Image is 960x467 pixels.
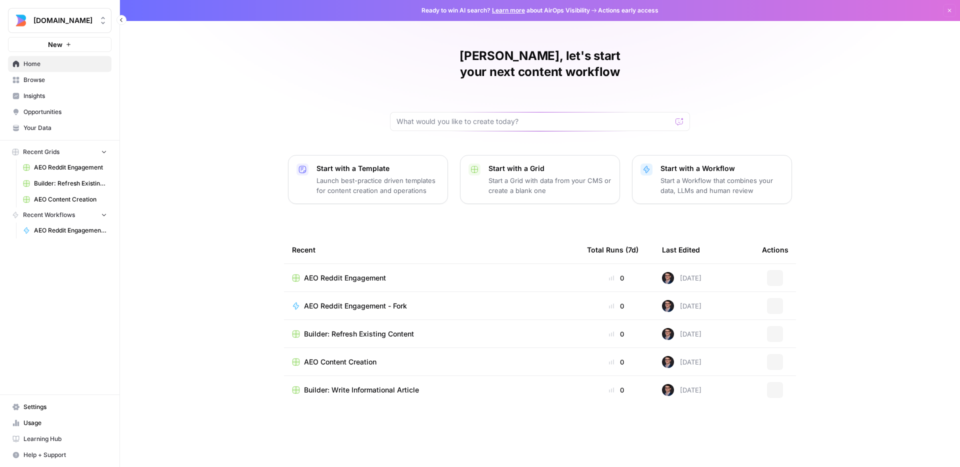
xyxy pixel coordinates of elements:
[662,384,674,396] img: ldmwv53b2lcy2toudj0k1c5n5o6j
[8,447,111,463] button: Help + Support
[587,273,646,283] div: 0
[662,272,701,284] div: [DATE]
[492,6,525,14] a: Learn more
[662,236,700,263] div: Last Edited
[18,159,111,175] a: AEO Reddit Engagement
[8,144,111,159] button: Recent Grids
[488,163,611,173] p: Start with a Grid
[8,415,111,431] a: Usage
[8,56,111,72] a: Home
[292,301,571,311] a: AEO Reddit Engagement - Fork
[8,72,111,88] a: Browse
[8,104,111,120] a: Opportunities
[292,357,571,367] a: AEO Content Creation
[33,15,94,25] span: [DOMAIN_NAME]
[23,75,107,84] span: Browse
[587,301,646,311] div: 0
[304,385,419,395] span: Builder: Write Informational Article
[292,273,571,283] a: AEO Reddit Engagement
[292,385,571,395] a: Builder: Write Informational Article
[8,8,111,33] button: Workspace: Builder.io
[34,179,107,188] span: Builder: Refresh Existing Content
[23,210,75,219] span: Recent Workflows
[34,195,107,204] span: AEO Content Creation
[18,222,111,238] a: AEO Reddit Engagement - Fork
[662,356,674,368] img: ldmwv53b2lcy2toudj0k1c5n5o6j
[23,123,107,132] span: Your Data
[304,273,386,283] span: AEO Reddit Engagement
[8,37,111,52] button: New
[587,385,646,395] div: 0
[34,163,107,172] span: AEO Reddit Engagement
[8,88,111,104] a: Insights
[662,300,701,312] div: [DATE]
[304,357,376,367] span: AEO Content Creation
[8,207,111,222] button: Recent Workflows
[8,120,111,136] a: Your Data
[660,163,783,173] p: Start with a Workflow
[34,226,107,235] span: AEO Reddit Engagement - Fork
[662,384,701,396] div: [DATE]
[421,6,590,15] span: Ready to win AI search? about AirOps Visibility
[288,155,448,204] button: Start with a TemplateLaunch best-practice driven templates for content creation and operations
[662,328,701,340] div: [DATE]
[23,59,107,68] span: Home
[662,272,674,284] img: ldmwv53b2lcy2toudj0k1c5n5o6j
[304,301,407,311] span: AEO Reddit Engagement - Fork
[660,175,783,195] p: Start a Workflow that combines your data, LLMs and human review
[292,329,571,339] a: Builder: Refresh Existing Content
[18,191,111,207] a: AEO Content Creation
[292,236,571,263] div: Recent
[23,434,107,443] span: Learning Hub
[488,175,611,195] p: Start a Grid with data from your CMS or create a blank one
[304,329,414,339] span: Builder: Refresh Existing Content
[8,431,111,447] a: Learning Hub
[48,39,62,49] span: New
[662,300,674,312] img: ldmwv53b2lcy2toudj0k1c5n5o6j
[316,163,439,173] p: Start with a Template
[316,175,439,195] p: Launch best-practice driven templates for content creation and operations
[587,329,646,339] div: 0
[23,91,107,100] span: Insights
[587,357,646,367] div: 0
[11,11,29,29] img: Builder.io Logo
[23,450,107,459] span: Help + Support
[23,147,59,156] span: Recent Grids
[632,155,792,204] button: Start with a WorkflowStart a Workflow that combines your data, LLMs and human review
[23,107,107,116] span: Opportunities
[23,418,107,427] span: Usage
[460,155,620,204] button: Start with a GridStart a Grid with data from your CMS or create a blank one
[662,328,674,340] img: ldmwv53b2lcy2toudj0k1c5n5o6j
[8,399,111,415] a: Settings
[598,6,658,15] span: Actions early access
[18,175,111,191] a: Builder: Refresh Existing Content
[23,402,107,411] span: Settings
[662,356,701,368] div: [DATE]
[587,236,638,263] div: Total Runs (7d)
[390,48,690,80] h1: [PERSON_NAME], let's start your next content workflow
[396,116,671,126] input: What would you like to create today?
[762,236,788,263] div: Actions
